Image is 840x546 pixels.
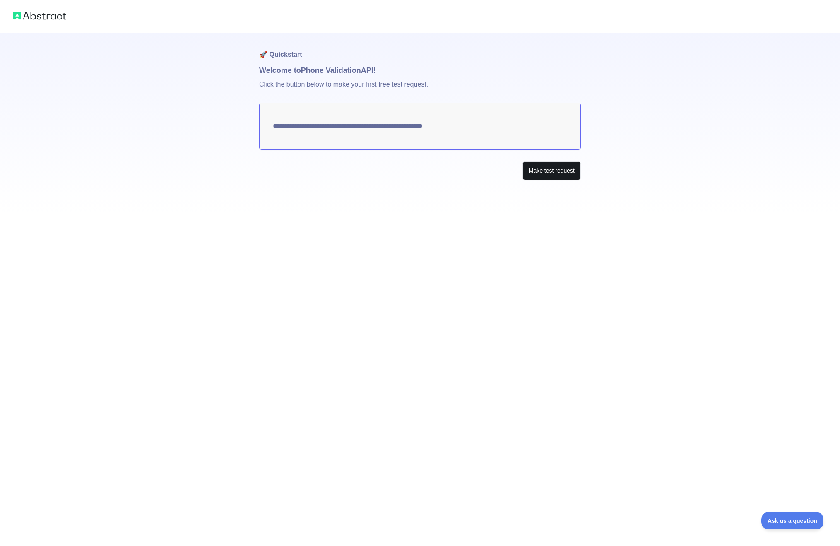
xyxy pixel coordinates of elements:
[13,10,66,22] img: Abstract logo
[259,65,581,76] h1: Welcome to Phone Validation API!
[761,512,823,529] iframe: Toggle Customer Support
[259,76,581,103] p: Click the button below to make your first free test request.
[522,161,581,180] button: Make test request
[259,33,581,65] h1: 🚀 Quickstart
